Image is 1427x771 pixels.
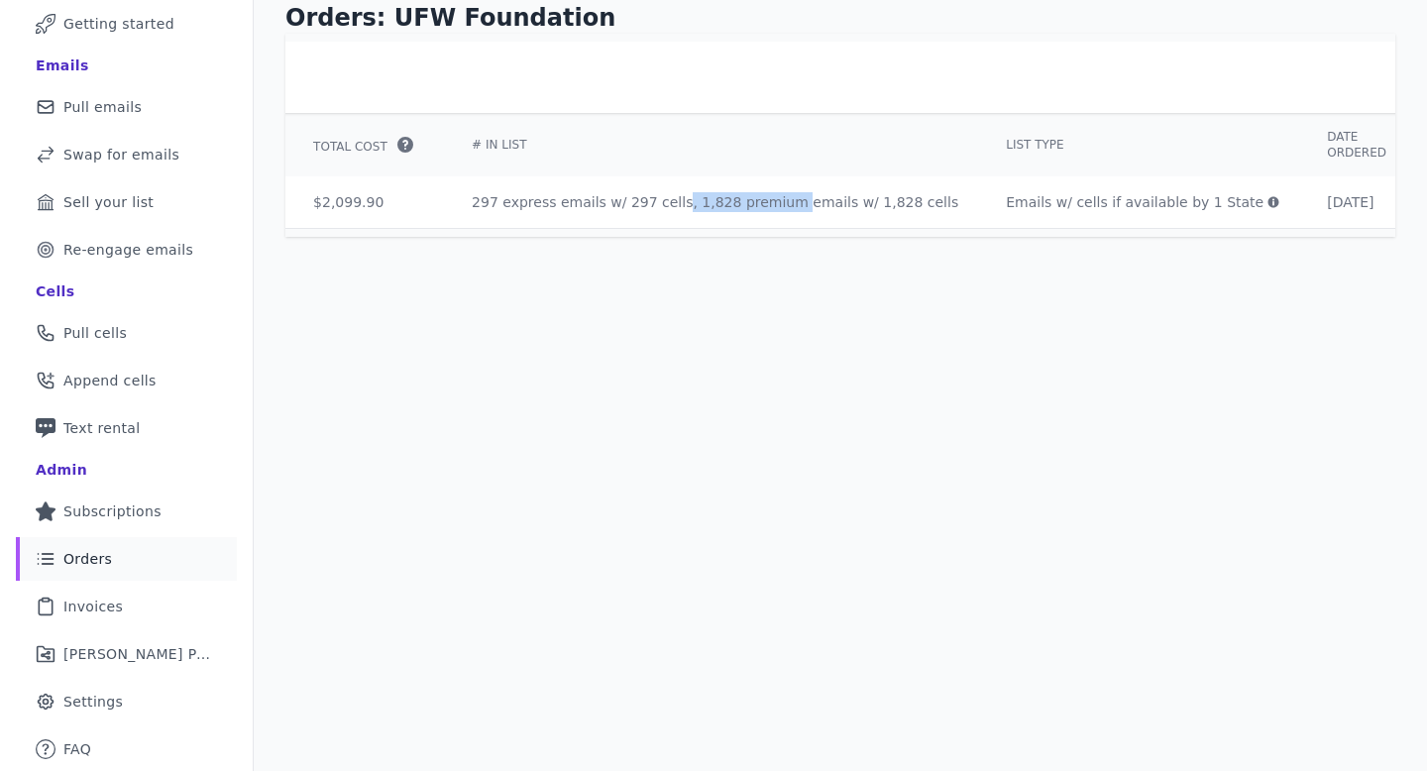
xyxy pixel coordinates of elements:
[16,311,237,355] a: Pull cells
[36,460,87,480] div: Admin
[63,739,91,759] span: FAQ
[16,133,237,176] a: Swap for emails
[16,727,237,771] a: FAQ
[16,585,237,628] a: Invoices
[16,85,237,129] a: Pull emails
[63,501,162,521] span: Subscriptions
[285,2,1395,34] h1: Orders: UFW Foundation
[36,281,74,301] div: Cells
[63,644,213,664] span: [PERSON_NAME] Performance
[982,113,1303,176] th: List Type
[63,418,141,438] span: Text rental
[63,597,123,616] span: Invoices
[289,176,448,228] td: $2,099.90
[63,97,142,117] span: Pull emails
[1303,113,1410,176] th: Date Ordered
[63,192,154,212] span: Sell your list
[36,55,89,75] div: Emails
[63,692,123,712] span: Settings
[63,549,112,569] span: Orders
[448,113,982,176] th: # In List
[63,145,179,165] span: Swap for emails
[63,14,174,34] span: Getting started
[16,537,237,581] a: Orders
[16,359,237,402] a: Append cells
[16,490,237,533] a: Subscriptions
[448,176,982,228] td: 297 express emails w/ 297 cells, 1,828 premium emails w/ 1,828 cells
[63,323,127,343] span: Pull cells
[16,180,237,224] a: Sell your list
[63,371,157,390] span: Append cells
[16,680,237,723] a: Settings
[16,2,237,46] a: Getting started
[63,240,193,260] span: Re-engage emails
[1303,176,1410,228] td: [DATE]
[16,632,237,676] a: [PERSON_NAME] Performance
[1006,192,1263,212] span: Emails w/ cells if available by 1 State
[16,406,237,450] a: Text rental
[313,139,387,155] span: Total Cost
[16,228,237,272] a: Re-engage emails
